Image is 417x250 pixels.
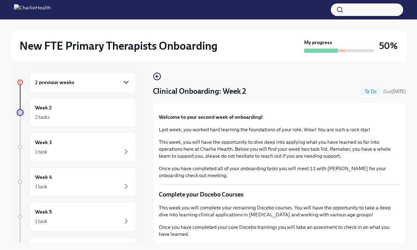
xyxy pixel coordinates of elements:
[17,202,136,231] a: Week 51 task
[17,167,136,197] a: Week 41 task
[35,183,47,190] div: 1 task
[153,86,246,97] h4: Clinical Onboarding: Week 2
[35,218,47,225] div: 1 task
[19,39,218,53] h2: New FTE Primary Therapists Onboarding
[159,165,400,179] p: Once you have completed all of your onboarding tasks you will meet 1:1 with [PERSON_NAME] for you...
[383,88,406,95] span: August 30th, 2025 10:00
[35,173,52,181] h6: Week 4
[383,89,406,94] span: Due
[159,190,400,199] p: Complete your Docebo Courses
[35,114,50,120] div: 2 tasks
[35,148,47,155] div: 1 task
[29,72,136,92] div: 2 previous weeks
[35,208,52,216] h6: Week 5
[159,126,400,133] p: Last week, you worked hard learning the foundations of your role. Wow! You are such a rock star!
[379,40,398,52] h3: 50%
[391,89,406,94] strong: [DATE]
[304,39,332,46] strong: My progress
[17,98,136,127] a: Week 22 tasks
[35,139,52,146] h6: Week 3
[35,78,74,86] h6: 2 previous weeks
[361,89,381,94] span: To Do
[35,104,52,111] h6: Week 2
[159,114,263,120] strong: Welcome to your second week of onboarding!
[17,133,136,162] a: Week 31 task
[159,224,400,237] p: Once you have completed your core Docebo trainings you will take an assesment to check in on what...
[159,204,400,218] p: This week you will complete your remaining Docebo courses. You will have the opportunity to take ...
[159,139,400,159] p: This week, you will have the opportunity to dive deep into applying what you have learned so far ...
[14,4,51,15] img: CharlieHealth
